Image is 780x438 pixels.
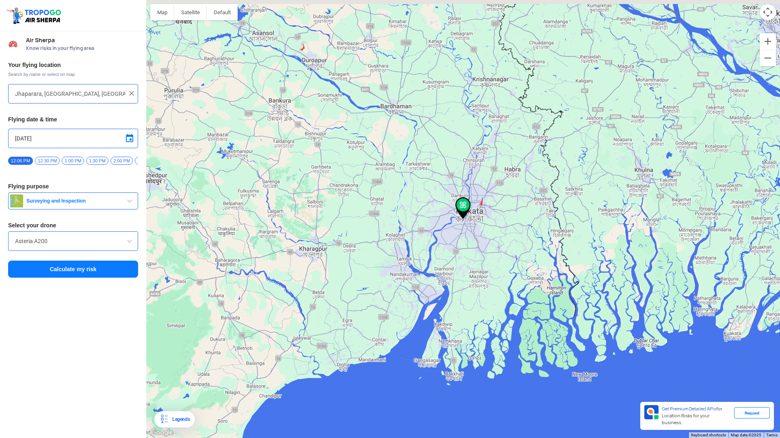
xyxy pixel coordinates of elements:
button: Show street map [150,4,174,20]
img: Google [148,427,175,438]
img: Risk Scores [8,39,18,49]
span: Surveying and Inspection [23,198,125,204]
img: Premium APIs [644,405,659,419]
div: for Location Risks for your business. [659,405,734,427]
input: Search by name or Brand [15,236,131,246]
h3: Your flying location [8,62,138,68]
span: 2:30 PM [135,157,157,165]
button: Calculate my risk [8,261,138,278]
span: Search by name or select on map [8,71,138,78]
span: 1:00 PM [62,157,84,165]
span: Air Sherpa [26,37,138,43]
div: Legends [169,414,190,424]
img: Legends [159,414,169,424]
h3: Flying purpose [8,183,138,189]
span: 1:30 PM [86,157,108,165]
button: Zoom in [760,33,776,50]
input: Select Date [15,134,131,143]
a: Terms [766,433,778,437]
input: Search your flying location [15,89,125,99]
button: Zoom out [760,50,776,66]
h3: Flying date & time [8,117,138,122]
img: survey.png [10,194,23,207]
button: Keyboard shortcuts [691,432,726,438]
a: Open this area in Google Maps (opens a new window) [148,427,175,438]
span: Map data ©2025 [731,433,761,437]
img: ic_tgdronemaps.svg [6,6,64,25]
button: Show satellite imagery [174,4,207,20]
button: Map camera controls [760,4,776,20]
img: ic_close.png [128,89,136,97]
div: Request [734,407,770,419]
span: Get Premium Detailed APIs [662,406,716,412]
span: 2:00 PM [110,157,133,165]
h3: Select your drone [8,222,138,228]
span: Know risks in your flying area [26,45,138,52]
button: Surveying and Inspection [8,192,138,209]
span: 12:30 PM [35,157,60,165]
span: 12:06 PM [8,157,33,165]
